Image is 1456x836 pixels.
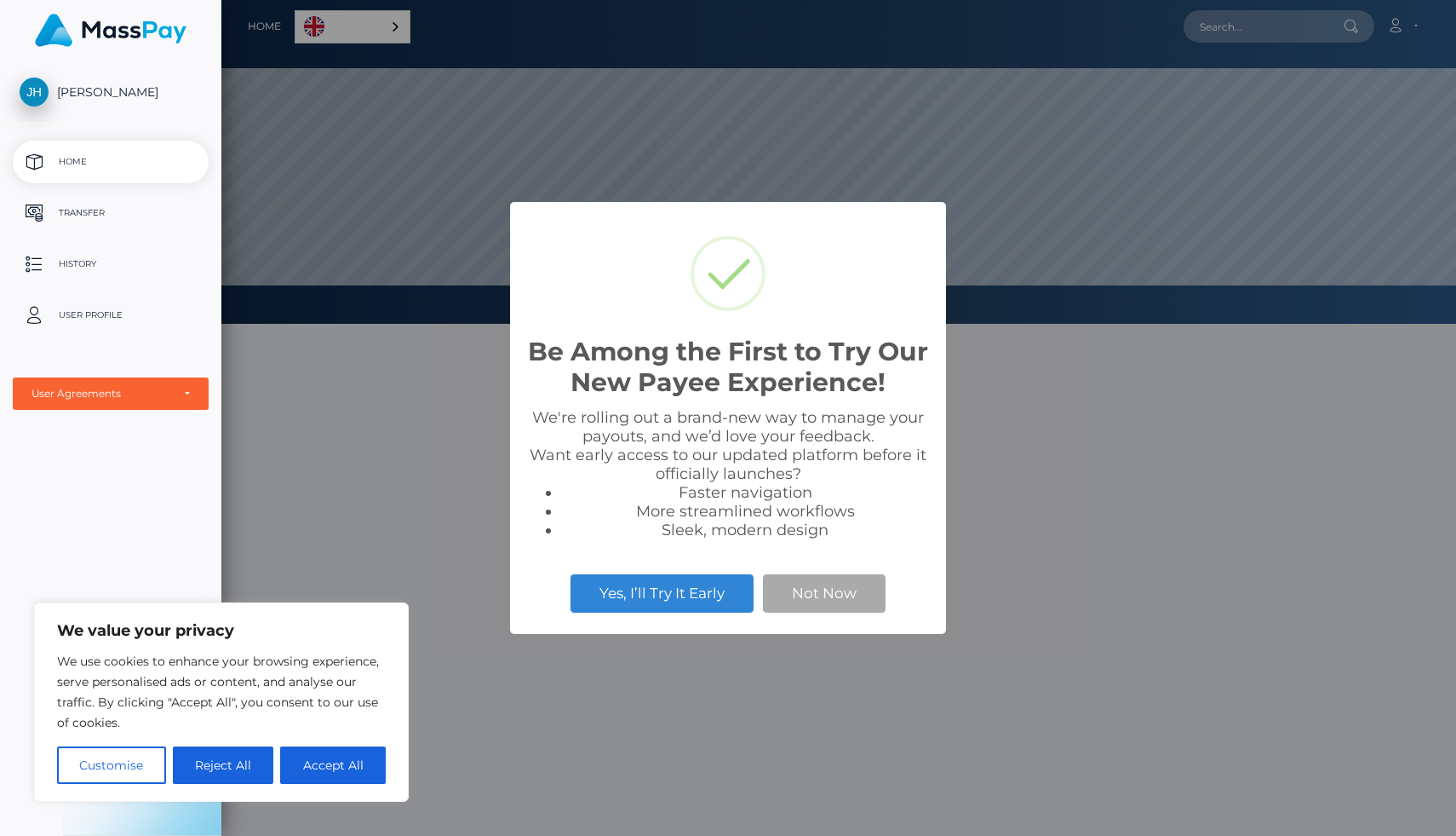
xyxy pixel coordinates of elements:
[280,747,386,784] button: Accept All
[35,14,186,47] img: MassPay
[32,387,171,401] div: User Agreements
[20,251,202,277] p: History
[173,747,274,784] button: Reject All
[561,502,929,521] li: More streamlined workflows
[13,84,209,100] span: [PERSON_NAME]
[34,602,409,802] div: We value your privacy
[570,574,754,612] button: Yes, I’ll Try It Early
[561,521,929,539] li: Sleek, modern design
[13,378,209,410] button: User Agreements
[527,408,929,539] div: We're rolling out a brand-new way to manage your payouts, and we’d love your feedback. Want early...
[561,483,929,502] li: Faster navigation
[20,200,202,226] p: Transfer
[20,149,202,175] p: Home
[57,747,166,784] button: Customise
[20,303,202,328] p: User Profile
[763,574,886,612] button: Not Now
[57,620,386,641] p: We value your privacy
[57,651,386,733] p: We use cookies to enhance your browsing experience, serve personalised ads or content, and analys...
[527,337,929,398] h2: Be Among the First to Try Our New Payee Experience!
